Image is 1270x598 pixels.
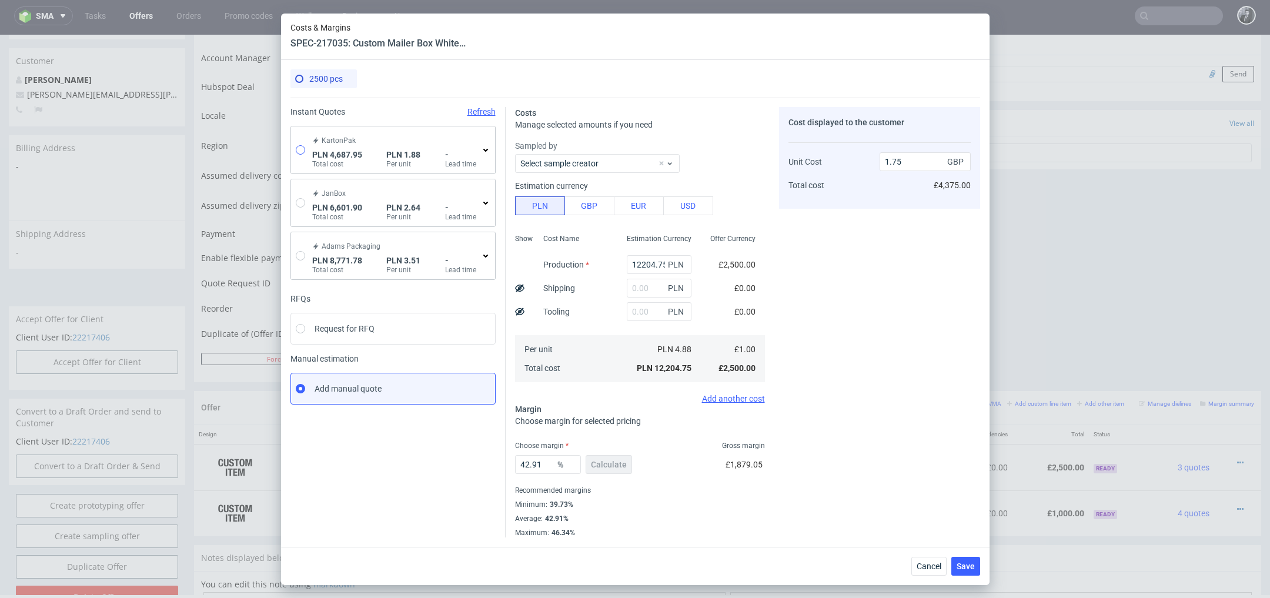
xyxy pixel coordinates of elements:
span: - [445,203,476,212]
span: Cost Name [543,234,579,243]
label: Lead time [445,265,476,275]
header: SPEC-217035: Custom Mailer Box White on Kraft 35 x 22 x 5 cm [290,37,467,50]
td: £1,000.00 [861,456,937,502]
input: Convert to a Draft Order & Send [16,420,178,443]
th: Status [1089,390,1147,410]
span: SPEC- 217035 [562,417,605,426]
label: Total cost [312,212,362,222]
p: Client User ID: [16,297,178,309]
td: £2,500.00 [861,409,937,456]
span: PLN 2.64 [386,203,420,212]
input: Only numbers [416,291,701,308]
th: ID [317,390,379,410]
div: Accept Offer for Client [9,272,185,298]
button: PLN [515,196,565,215]
span: £1.00 [734,345,756,354]
td: 1000 [760,456,807,502]
label: Per unit [386,159,420,169]
span: £2,500.00 [718,363,756,373]
span: Ready [1094,429,1117,439]
label: Shipping [543,283,575,293]
td: £1.00 [807,456,861,502]
th: Name [379,390,761,410]
div: Minimum : [515,497,765,512]
span: £0.00 [734,283,756,293]
th: Unit Price [807,390,861,410]
div: Maximum : [515,526,765,537]
input: 0.00 [515,455,581,474]
span: PLN 4,687.95 [312,150,362,159]
a: View all [1229,83,1254,93]
small: Manage dielines [1139,366,1191,372]
div: 46.34% [549,528,575,537]
a: 22217406 [72,401,110,412]
input: Delete Offer [16,551,178,574]
label: Total cost [312,159,362,169]
span: PLN 6,601.90 [312,203,362,212]
span: Manual estimation [290,354,496,363]
span: [PERSON_NAME][EMAIL_ADDRESS][PERSON_NAME][DOMAIN_NAME] [16,54,296,65]
th: Quant. [760,390,807,410]
span: Refresh [467,107,496,116]
label: Select sample creator [520,159,599,168]
td: £1,000.00 [1012,456,1088,502]
td: Enable flexible payments [201,216,405,239]
small: Add PIM line item [869,366,924,372]
span: PLN [666,280,689,296]
span: PLN [666,303,689,320]
span: Ready [1094,475,1117,485]
span: Unit Cost [788,157,822,166]
span: GBP [945,153,968,170]
span: 4 quotes [1178,474,1209,483]
th: Design [194,390,317,410]
span: Adams Packaging [322,242,380,251]
div: 39.73% [547,500,573,509]
img: ico-item-custom-a8f9c3db6a5631ce2f509e228e8b95abde266dc4376634de7b166047de09ff05.png [206,418,265,447]
label: Tooling [543,307,570,316]
td: 2500 [760,409,807,456]
button: Force CRM resync [201,318,387,330]
input: Type to create new task [748,109,1252,128]
span: Save [957,562,975,570]
span: Total cost [524,363,560,373]
div: Boxesflow • Custom [384,460,756,497]
label: Production [543,260,589,269]
span: PLN [666,256,689,273]
td: £2,500.00 [1012,409,1088,456]
span: - [16,126,178,138]
img: ico-item-custom-a8f9c3db6a5631ce2f509e228e8b95abde266dc4376634de7b166047de09ff05.png [206,464,265,493]
span: £2,500.00 [718,260,756,269]
span: SPEC- 217036 [562,463,605,472]
input: Save [646,318,710,330]
span: £0.00 [734,307,756,316]
td: Assumed delivery zipcode [201,159,405,189]
button: Send [1222,31,1254,48]
span: PLN 4.88 [657,345,691,354]
span: PLN 1.88 [386,150,420,159]
th: Dependencies [937,390,1012,410]
span: Costs [515,108,536,118]
a: 22217406 [72,297,110,308]
input: 0.00 [627,255,691,274]
span: PLN 3.51 [386,256,420,265]
div: Add another cost [515,394,765,403]
th: Net Total [861,390,937,410]
div: Customer [9,14,185,39]
span: Custom Mailer Box White on Kraft 35 x 22 x 5 cm [384,415,560,427]
div: RFQs [290,294,496,303]
span: £1,879.05 [726,460,763,469]
span: Costs & Margins [290,23,467,32]
div: Average : [515,512,765,526]
button: Single payment (default) [407,191,710,207]
button: Accept Offer for Client [16,316,178,339]
td: Reorder [201,266,405,289]
td: £0.00 [937,456,1012,502]
td: Quote Request ID [201,239,405,266]
small: Add other item [1077,366,1124,372]
button: Cancel [911,557,947,576]
img: regular_mini_magick20250520-87-5togz3.jpeg [746,31,760,45]
label: Choose margin [515,442,569,450]
div: Shipping Address [9,186,185,212]
input: 0.00 [627,302,691,321]
span: % [555,456,579,473]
